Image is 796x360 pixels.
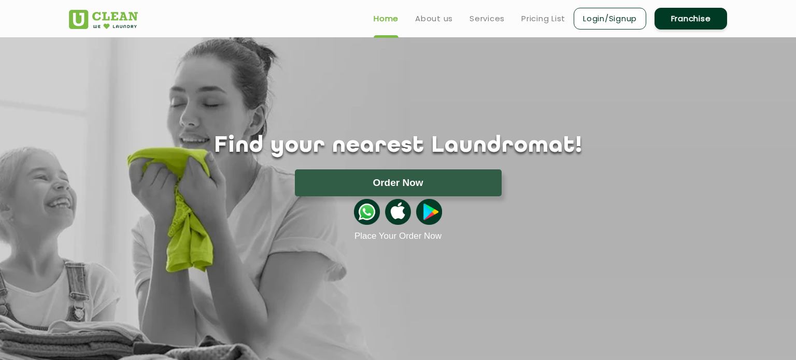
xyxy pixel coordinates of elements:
[574,8,646,30] a: Login/Signup
[61,133,735,159] h1: Find your nearest Laundromat!
[521,12,565,25] a: Pricing List
[415,12,453,25] a: About us
[374,12,399,25] a: Home
[385,199,411,225] img: apple-icon.png
[416,199,442,225] img: playstoreicon.png
[470,12,505,25] a: Services
[295,169,502,196] button: Order Now
[354,199,380,225] img: whatsappicon.png
[354,231,442,241] a: Place Your Order Now
[655,8,727,30] a: Franchise
[69,10,138,29] img: UClean Laundry and Dry Cleaning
